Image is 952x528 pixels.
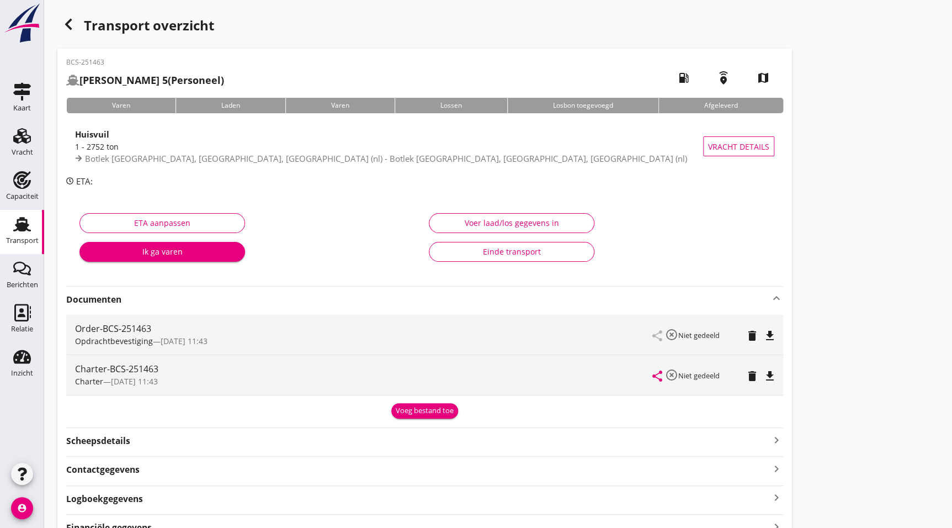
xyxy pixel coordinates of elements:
div: Order-BCS-251463 [75,322,653,335]
strong: Logboekgegevens [66,493,143,505]
h2: (Personeel) [66,73,224,88]
a: Huisvuil1 - 2752 tonBotlek [GEOGRAPHIC_DATA], [GEOGRAPHIC_DATA], [GEOGRAPHIC_DATA] (nl) - Botlek ... [66,122,783,171]
div: Einde transport [438,246,585,257]
div: Varen [285,98,395,113]
i: keyboard_arrow_right [770,432,783,447]
div: Charter-BCS-251463 [75,362,653,376]
strong: Scheepsdetails [66,435,130,447]
small: Niet gedeeld [678,330,720,340]
i: map [748,62,779,93]
div: Voeg bestand toe [396,405,454,416]
i: share [651,369,664,383]
div: Varen [66,98,175,113]
div: Berichten [7,281,38,288]
i: highlight_off [665,328,678,341]
i: keyboard_arrow_up [770,292,783,305]
i: delete [746,329,759,342]
span: Vracht details [708,141,769,152]
div: — [75,376,653,387]
span: [DATE] 11:43 [111,376,158,387]
img: logo-small.a267ee39.svg [2,3,42,44]
span: [DATE] 11:43 [161,336,208,346]
i: file_download [763,369,777,383]
div: Lossen [395,98,507,113]
i: keyboard_arrow_right [770,490,783,505]
strong: Huisvuil [75,129,109,140]
button: ETA aanpassen [79,213,245,233]
p: BCS-251463 [66,57,224,67]
strong: Documenten [66,293,770,306]
div: Vracht [12,149,33,156]
div: Laden [175,98,285,113]
i: emergency_share [708,62,739,93]
div: ETA aanpassen [89,217,236,229]
button: Ik ga varen [79,242,245,262]
div: Inzicht [11,369,33,377]
span: ETA: [76,176,93,187]
button: Einde transport [429,242,594,262]
i: file_download [763,329,777,342]
small: Niet gedeeld [678,371,720,381]
i: account_circle [11,497,33,519]
div: — [75,335,653,347]
div: Voer laad/los gegevens in [438,217,585,229]
i: keyboard_arrow_right [770,461,783,476]
span: Charter [75,376,103,387]
i: local_gas_station [668,62,699,93]
div: 1 - 2752 ton [75,141,703,152]
div: Transport overzicht [57,13,792,40]
div: Capaciteit [6,193,39,200]
span: Opdrachtbevestiging [75,336,153,346]
span: Botlek [GEOGRAPHIC_DATA], [GEOGRAPHIC_DATA], [GEOGRAPHIC_DATA] (nl) - Botlek [GEOGRAPHIC_DATA], [... [85,153,687,164]
i: delete [746,369,759,383]
div: Losbon toegevoegd [507,98,658,113]
button: Voer laad/los gegevens in [429,213,594,233]
button: Vracht details [703,136,774,156]
div: Kaart [13,104,31,112]
button: Voeg bestand toe [391,403,458,419]
div: Ik ga varen [88,246,236,257]
div: Relatie [11,325,33,332]
div: Transport [6,237,39,244]
div: Afgeleverd [658,98,783,113]
i: highlight_off [665,368,678,382]
strong: Contactgegevens [66,463,140,476]
strong: [PERSON_NAME] 5 [79,73,168,87]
